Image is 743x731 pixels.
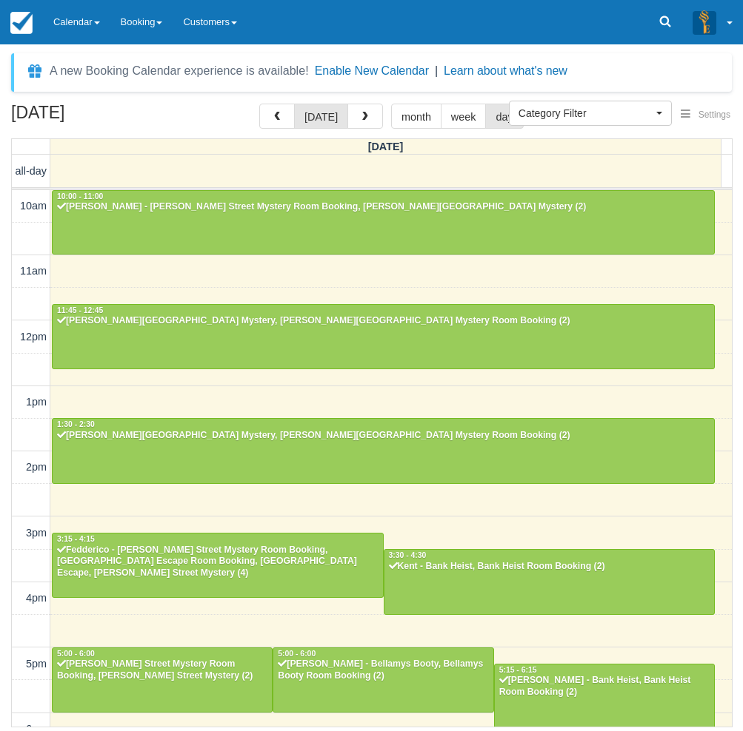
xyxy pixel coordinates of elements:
[26,396,47,408] span: 1pm
[11,104,199,131] h2: [DATE]
[699,110,730,120] span: Settings
[485,104,523,129] button: day
[56,545,379,580] div: Fedderico - [PERSON_NAME] Street Mystery Room Booking, [GEOGRAPHIC_DATA] Escape Room Booking, [GE...
[57,650,95,658] span: 5:00 - 6:00
[52,304,715,369] a: 11:45 - 12:45[PERSON_NAME][GEOGRAPHIC_DATA] Mystery, [PERSON_NAME][GEOGRAPHIC_DATA] Mystery Room ...
[50,62,309,80] div: A new Booking Calendar experience is available!
[277,658,489,682] div: [PERSON_NAME] - Bellamys Booty, Bellamys Booty Room Booking (2)
[294,104,348,129] button: [DATE]
[315,64,429,78] button: Enable New Calendar
[519,106,653,121] span: Category Filter
[693,10,716,34] img: A3
[57,535,95,543] span: 3:15 - 4:15
[509,101,672,126] button: Category Filter
[391,104,442,129] button: month
[273,647,493,713] a: 5:00 - 6:00[PERSON_NAME] - Bellamys Booty, Bellamys Booty Room Booking (2)
[499,675,710,698] div: [PERSON_NAME] - Bank Heist, Bank Heist Room Booking (2)
[10,12,33,34] img: checkfront-main-nav-mini-logo.png
[384,549,716,614] a: 3:30 - 4:30Kent - Bank Heist, Bank Heist Room Booking (2)
[368,141,404,152] span: [DATE]
[52,647,273,713] a: 5:00 - 6:00[PERSON_NAME] Street Mystery Room Booking, [PERSON_NAME] Street Mystery (2)
[56,430,710,442] div: [PERSON_NAME][GEOGRAPHIC_DATA] Mystery, [PERSON_NAME][GEOGRAPHIC_DATA] Mystery Room Booking (2)
[444,64,567,77] a: Learn about what's new
[26,461,47,473] span: 2pm
[20,265,47,277] span: 11am
[499,666,537,674] span: 5:15 - 6:15
[56,315,710,327] div: [PERSON_NAME][GEOGRAPHIC_DATA] Mystery, [PERSON_NAME][GEOGRAPHIC_DATA] Mystery Room Booking (2)
[278,650,316,658] span: 5:00 - 6:00
[52,533,384,598] a: 3:15 - 4:15Fedderico - [PERSON_NAME] Street Mystery Room Booking, [GEOGRAPHIC_DATA] Escape Room B...
[52,418,715,483] a: 1:30 - 2:30[PERSON_NAME][GEOGRAPHIC_DATA] Mystery, [PERSON_NAME][GEOGRAPHIC_DATA] Mystery Room Bo...
[672,104,739,126] button: Settings
[57,306,103,314] span: 11:45 - 12:45
[388,561,711,573] div: Kent - Bank Heist, Bank Heist Room Booking (2)
[16,165,47,177] span: all-day
[494,664,715,729] a: 5:15 - 6:15[PERSON_NAME] - Bank Heist, Bank Heist Room Booking (2)
[56,658,268,682] div: [PERSON_NAME] Street Mystery Room Booking, [PERSON_NAME] Street Mystery (2)
[26,658,47,670] span: 5pm
[57,420,95,428] span: 1:30 - 2:30
[26,527,47,539] span: 3pm
[56,201,710,213] div: [PERSON_NAME] - [PERSON_NAME] Street Mystery Room Booking, [PERSON_NAME][GEOGRAPHIC_DATA] Mystery...
[52,190,715,255] a: 10:00 - 11:00[PERSON_NAME] - [PERSON_NAME] Street Mystery Room Booking, [PERSON_NAME][GEOGRAPHIC_...
[389,551,427,559] span: 3:30 - 4:30
[26,592,47,604] span: 4pm
[20,200,47,212] span: 10am
[57,192,103,201] span: 10:00 - 11:00
[435,64,438,77] span: |
[441,104,487,129] button: week
[20,331,47,343] span: 12pm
